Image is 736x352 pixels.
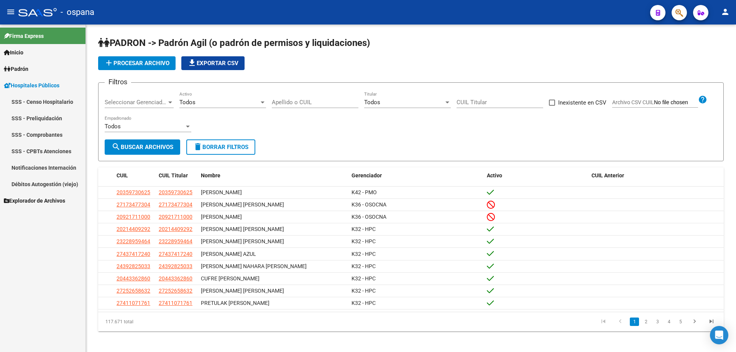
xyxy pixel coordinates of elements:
li: page 1 [629,315,640,328]
button: Borrar Filtros [186,139,255,155]
span: K36 - OSOCNA [352,201,386,208]
span: 20214409292 [117,226,150,232]
span: 20214409292 [159,226,192,232]
li: page 3 [652,315,663,328]
span: [PERSON_NAME] AZUL [201,251,256,257]
span: Todos [179,99,195,106]
a: 3 [653,318,662,326]
a: go to next page [687,318,702,326]
datatable-header-cell: CUIL Anterior [588,167,724,184]
span: K32 - HPC [352,251,376,257]
span: 20921711000 [159,214,192,220]
span: 27252658632 [117,288,150,294]
span: Inicio [4,48,23,57]
span: [PERSON_NAME] [PERSON_NAME] [201,288,284,294]
span: Buscar Archivos [112,144,173,151]
span: [PERSON_NAME] [201,189,242,195]
span: [PERSON_NAME] NAHARA [PERSON_NAME] [201,263,307,269]
span: K32 - HPC [352,226,376,232]
span: Explorador de Archivos [4,196,65,205]
span: Procesar archivo [104,60,169,67]
button: Exportar CSV [181,56,245,70]
span: CUIL Anterior [591,172,624,178]
span: 20359730625 [117,189,150,195]
span: - ospana [61,4,94,21]
span: Nombre [201,172,220,178]
datatable-header-cell: CUIL Titular [156,167,198,184]
span: 27252658632 [159,288,192,294]
span: Todos [105,123,121,130]
span: 24392825033 [159,263,192,269]
span: Padrón [4,65,28,73]
datatable-header-cell: CUIL [113,167,156,184]
div: Open Intercom Messenger [710,326,728,344]
button: Buscar Archivos [105,139,180,155]
span: 23228959464 [159,238,192,244]
span: 27437417240 [159,251,192,257]
span: K42 - PMO [352,189,377,195]
mat-icon: file_download [187,58,197,67]
span: 27173477304 [117,201,150,208]
a: 1 [630,318,639,326]
span: Inexistente en CSV [558,98,606,107]
span: Todos [364,99,380,106]
span: CUIL [117,172,128,178]
a: 2 [641,318,651,326]
span: [PERSON_NAME] [201,214,242,220]
span: PRETULAK [PERSON_NAME] [201,300,269,306]
a: go to previous page [613,318,628,326]
span: [PERSON_NAME] [PERSON_NAME] [201,226,284,232]
span: Archivo CSV CUIL [612,99,654,105]
span: K36 - OSOCNA [352,214,386,220]
mat-icon: help [698,95,707,104]
a: 4 [664,318,674,326]
span: 20443362860 [117,275,150,282]
span: Activo [487,172,502,178]
span: Gerenciador [352,172,382,178]
a: go to first page [596,318,611,326]
div: 117.671 total [98,312,222,331]
span: 20921711000 [117,214,150,220]
span: [PERSON_NAME] [PERSON_NAME] [201,238,284,244]
span: 20359730625 [159,189,192,195]
mat-icon: search [112,142,121,151]
span: CUIL Titular [159,172,188,178]
span: Seleccionar Gerenciador [105,99,167,106]
span: 27437417240 [117,251,150,257]
span: PADRON -> Padrón Agil (o padrón de permisos y liquidaciones) [98,38,370,48]
input: Archivo CSV CUIL [654,99,698,106]
span: Borrar Filtros [193,144,248,151]
h3: Filtros [105,77,131,87]
span: K32 - HPC [352,288,376,294]
datatable-header-cell: Activo [484,167,588,184]
span: Exportar CSV [187,60,238,67]
span: K32 - HPC [352,300,376,306]
mat-icon: add [104,58,113,67]
mat-icon: delete [193,142,202,151]
a: 5 [676,318,685,326]
button: Procesar archivo [98,56,176,70]
span: 20443362860 [159,275,192,282]
span: 27411071761 [159,300,192,306]
span: K32 - HPC [352,238,376,244]
mat-icon: menu [6,7,15,16]
span: 27173477304 [159,201,192,208]
span: CUFRE [PERSON_NAME] [201,275,260,282]
span: Firma Express [4,32,44,40]
datatable-header-cell: Nombre [198,167,348,184]
li: page 2 [640,315,652,328]
a: go to last page [704,318,719,326]
li: page 4 [663,315,675,328]
span: K32 - HPC [352,275,376,282]
span: 27411071761 [117,300,150,306]
span: 24392825033 [117,263,150,269]
span: K32 - HPC [352,263,376,269]
span: [PERSON_NAME] [PERSON_NAME] [201,201,284,208]
span: Hospitales Públicos [4,81,59,90]
span: 23228959464 [117,238,150,244]
datatable-header-cell: Gerenciador [348,167,484,184]
mat-icon: person [721,7,730,16]
li: page 5 [675,315,686,328]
